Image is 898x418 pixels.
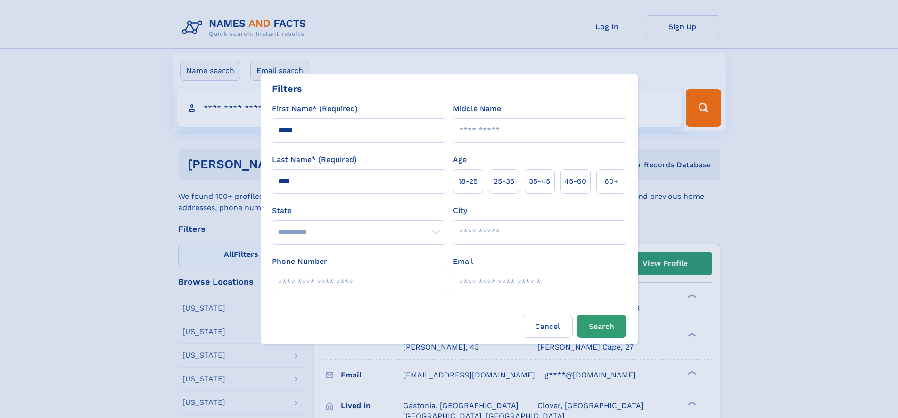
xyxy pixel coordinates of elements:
button: Search [577,315,626,338]
div: Filters [272,82,302,96]
label: Email [453,256,473,267]
label: Phone Number [272,256,327,267]
label: Middle Name [453,103,501,115]
span: 35‑45 [529,176,550,187]
label: Cancel [523,315,573,338]
label: First Name* (Required) [272,103,358,115]
label: City [453,205,467,216]
label: State [272,205,445,216]
label: Age [453,154,467,165]
span: 60+ [604,176,618,187]
span: 45‑60 [564,176,586,187]
span: 18‑25 [458,176,478,187]
label: Last Name* (Required) [272,154,357,165]
span: 25‑35 [494,176,514,187]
